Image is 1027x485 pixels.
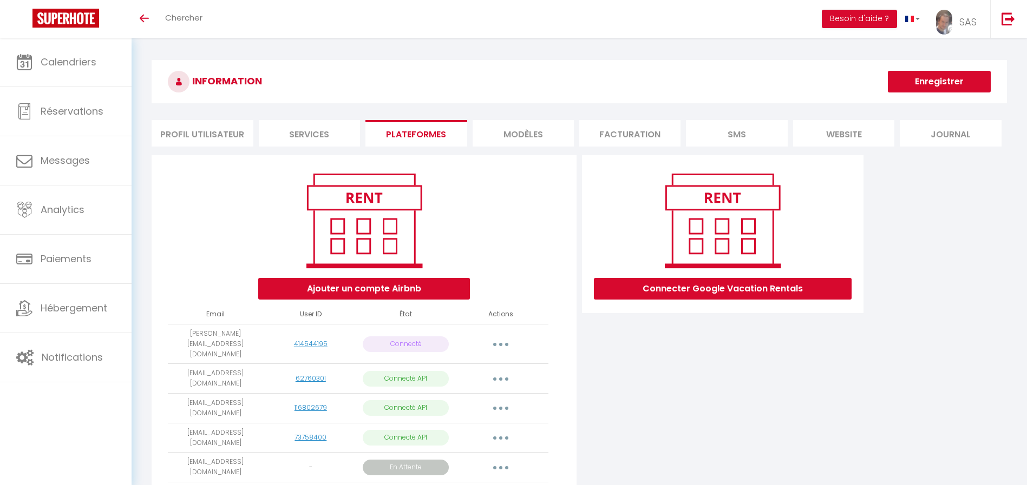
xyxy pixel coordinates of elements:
[900,120,1001,147] li: Journal
[363,430,449,446] p: Connecté API
[793,120,894,147] li: website
[363,336,449,352] p: Connecté
[168,364,263,394] td: [EMAIL_ADDRESS][DOMAIN_NAME]
[594,278,852,300] button: Connecter Google Vacation Rentals
[295,433,326,442] a: 73758400
[473,120,574,147] li: MODÈLES
[686,120,787,147] li: SMS
[32,9,99,28] img: Super Booking
[41,252,91,265] span: Paiements
[296,374,326,383] a: 62760301
[653,169,791,273] img: rent.png
[41,154,90,167] span: Messages
[259,120,360,147] li: Services
[363,400,449,416] p: Connecté API
[267,462,354,473] div: -
[358,305,454,324] th: État
[41,104,103,118] span: Réservations
[363,460,449,475] p: En Attente
[263,305,358,324] th: User ID
[295,169,433,273] img: rent.png
[168,305,263,324] th: Email
[165,12,202,23] span: Chercher
[365,120,467,147] li: Plateformes
[453,305,548,324] th: Actions
[295,403,327,412] a: 116802679
[258,278,470,300] button: Ajouter un compte Airbnb
[42,350,103,364] span: Notifications
[579,120,681,147] li: Facturation
[168,394,263,423] td: [EMAIL_ADDRESS][DOMAIN_NAME]
[152,120,253,147] li: Profil Utilisateur
[888,71,991,92] button: Enregistrer
[152,60,1007,103] h3: INFORMATION
[168,423,263,453] td: [EMAIL_ADDRESS][DOMAIN_NAME]
[959,15,977,29] span: SAS
[168,453,263,482] td: [EMAIL_ADDRESS][DOMAIN_NAME]
[41,301,107,315] span: Hébergement
[1002,12,1015,25] img: logout
[168,324,263,364] td: [PERSON_NAME][EMAIL_ADDRESS][DOMAIN_NAME]
[936,10,952,35] img: ...
[41,203,84,216] span: Analytics
[41,55,96,69] span: Calendriers
[822,10,897,28] button: Besoin d'aide ?
[363,371,449,387] p: Connecté API
[294,339,328,348] a: 414544195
